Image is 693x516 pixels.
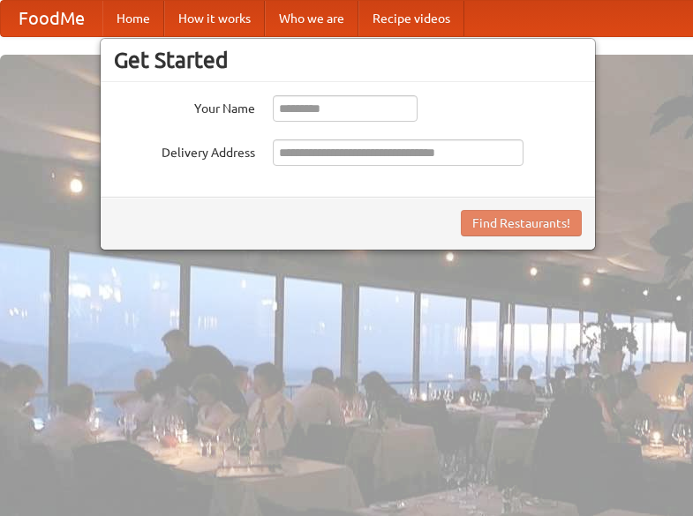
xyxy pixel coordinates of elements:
[114,95,255,117] label: Your Name
[358,1,464,36] a: Recipe videos
[114,47,582,73] h3: Get Started
[102,1,164,36] a: Home
[1,1,102,36] a: FoodMe
[265,1,358,36] a: Who we are
[164,1,265,36] a: How it works
[114,139,255,161] label: Delivery Address
[461,210,582,236] button: Find Restaurants!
